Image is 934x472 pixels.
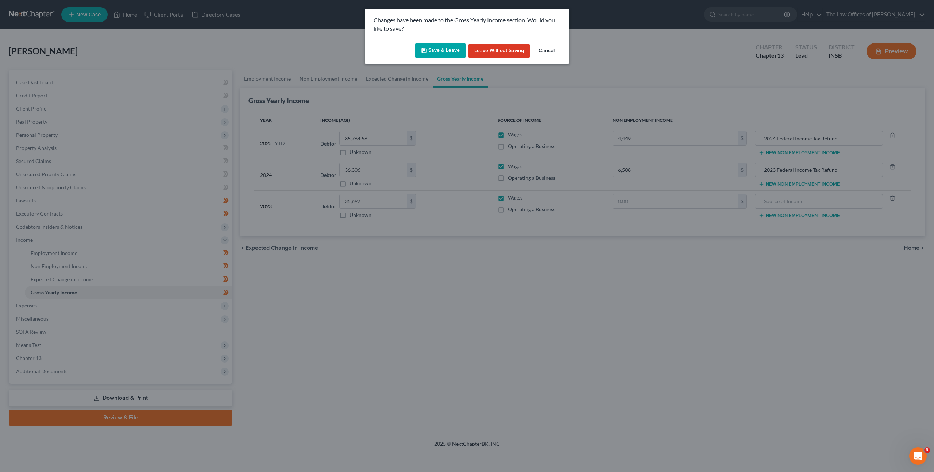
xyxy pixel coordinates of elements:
button: Save & Leave [415,43,466,58]
iframe: Intercom live chat [909,447,927,465]
span: 3 [924,447,930,453]
button: Leave without Saving [468,44,530,58]
p: Changes have been made to the Gross Yearly Income section. Would you like to save? [374,16,560,33]
button: Cancel [533,44,560,58]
